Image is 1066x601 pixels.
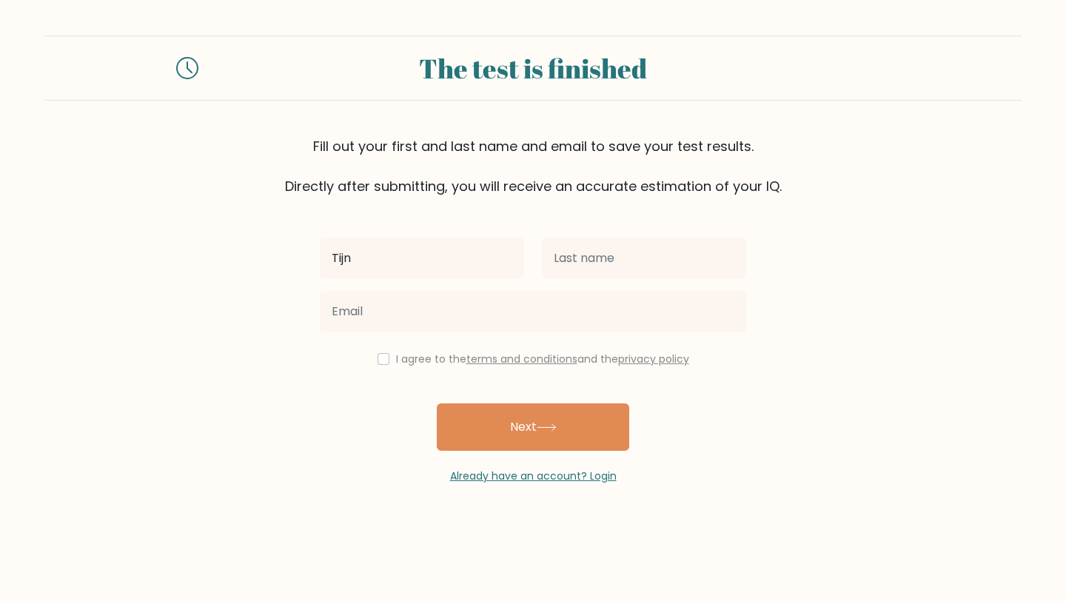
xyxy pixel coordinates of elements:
div: Fill out your first and last name and email to save your test results. Directly after submitting,... [44,136,1022,196]
a: terms and conditions [466,352,577,366]
label: I agree to the and the [396,352,689,366]
input: First name [320,238,524,279]
input: Email [320,291,746,332]
a: Already have an account? Login [450,469,617,483]
button: Next [437,403,629,451]
input: Last name [542,238,746,279]
a: privacy policy [618,352,689,366]
div: The test is finished [216,48,850,88]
